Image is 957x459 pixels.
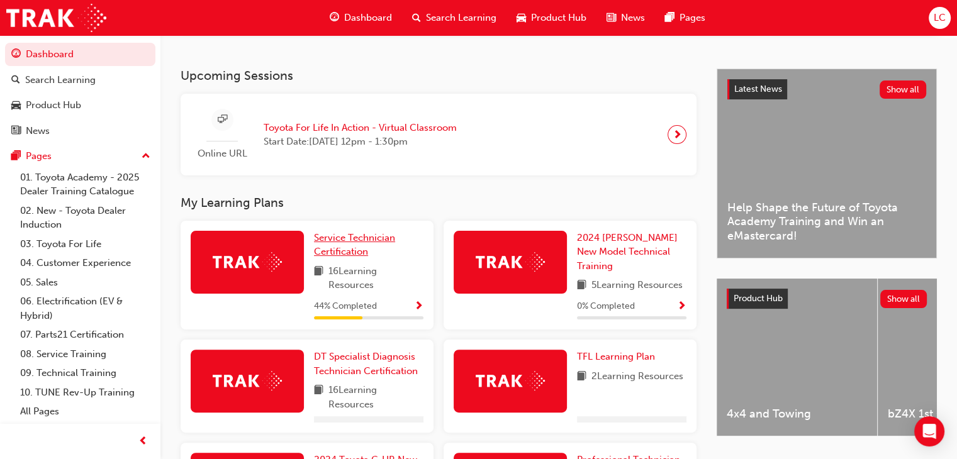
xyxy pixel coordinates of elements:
a: Search Learning [5,69,155,92]
span: Show Progress [677,301,686,312]
a: 02. New - Toyota Dealer Induction [15,201,155,235]
a: News [5,119,155,143]
span: Show Progress [414,301,423,312]
span: Pages [680,11,705,25]
span: 16 Learning Resources [328,383,423,411]
button: LC [929,7,951,29]
span: Dashboard [344,11,392,25]
button: Show Progress [414,299,423,314]
div: Search Learning [25,73,96,87]
span: news-icon [607,10,616,26]
span: Product Hub [734,293,783,304]
span: LC [934,11,946,25]
span: prev-icon [138,434,148,450]
button: Pages [5,145,155,168]
a: Dashboard [5,43,155,66]
span: up-icon [142,148,150,165]
span: guage-icon [330,10,339,26]
button: Show Progress [677,299,686,314]
span: Online URL [191,147,254,161]
img: Trak [213,371,282,390]
a: 08. Service Training [15,345,155,364]
h3: My Learning Plans [181,196,697,210]
a: 05. Sales [15,273,155,292]
a: Latest NewsShow allHelp Shape the Future of Toyota Academy Training and Win an eMastercard! [717,69,937,258]
span: book-icon [577,278,586,294]
img: Trak [213,252,282,272]
button: Show all [880,290,927,308]
span: news-icon [11,126,21,137]
button: Show all [880,80,927,99]
a: guage-iconDashboard [320,5,402,31]
span: Product Hub [531,11,586,25]
a: TFL Learning Plan [577,350,660,364]
div: Product Hub [26,98,81,113]
span: book-icon [314,383,323,411]
span: book-icon [577,369,586,385]
div: News [26,124,50,138]
span: TFL Learning Plan [577,351,655,362]
span: sessionType_ONLINE_URL-icon [218,112,227,128]
span: next-icon [673,126,682,143]
button: DashboardSearch LearningProduct HubNews [5,40,155,145]
a: 04. Customer Experience [15,253,155,273]
span: Help Shape the Future of Toyota Academy Training and Win an eMastercard! [727,201,926,243]
span: book-icon [314,264,323,292]
a: car-iconProduct Hub [506,5,596,31]
a: 03. Toyota For Life [15,235,155,254]
span: DT Specialist Diagnosis Technician Certification [314,351,418,377]
span: 5 Learning Resources [591,278,683,294]
a: 06. Electrification (EV & Hybrid) [15,292,155,325]
span: car-icon [517,10,526,26]
div: Open Intercom Messenger [914,416,944,446]
a: 01. Toyota Academy - 2025 Dealer Training Catalogue [15,168,155,201]
span: Search Learning [426,11,496,25]
span: pages-icon [11,151,21,162]
a: All Pages [15,402,155,421]
a: 07. Parts21 Certification [15,325,155,345]
span: guage-icon [11,49,21,60]
span: 16 Learning Resources [328,264,423,292]
a: Online URLToyota For Life In Action - Virtual ClassroomStart Date:[DATE] 12pm - 1:30pm [191,104,686,166]
span: Latest News [734,84,782,94]
span: Toyota For Life In Action - Virtual Classroom [264,121,457,135]
h3: Upcoming Sessions [181,69,697,83]
span: News [621,11,645,25]
a: Product HubShow all [727,289,927,309]
a: 09. Technical Training [15,363,155,383]
span: 0 % Completed [577,299,635,314]
span: 44 % Completed [314,299,377,314]
img: Trak [476,252,545,272]
a: 10. TUNE Rev-Up Training [15,383,155,402]
a: Latest NewsShow all [727,79,926,99]
span: Start Date: [DATE] 12pm - 1:30pm [264,135,457,149]
a: pages-iconPages [655,5,715,31]
a: 4x4 and Towing [717,279,877,436]
span: 4x4 and Towing [727,407,867,421]
img: Trak [6,4,106,32]
span: car-icon [11,100,21,111]
a: 2024 [PERSON_NAME] New Model Technical Training [577,231,686,274]
a: search-iconSearch Learning [402,5,506,31]
span: 2024 [PERSON_NAME] New Model Technical Training [577,232,678,272]
img: Trak [476,371,545,390]
div: Pages [26,149,52,163]
a: news-iconNews [596,5,655,31]
span: search-icon [11,75,20,86]
span: search-icon [412,10,421,26]
a: DT Specialist Diagnosis Technician Certification [314,350,423,378]
span: pages-icon [665,10,674,26]
a: Product Hub [5,94,155,117]
a: Service Technician Certification [314,231,423,259]
span: 2 Learning Resources [591,369,683,385]
span: Service Technician Certification [314,232,395,258]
